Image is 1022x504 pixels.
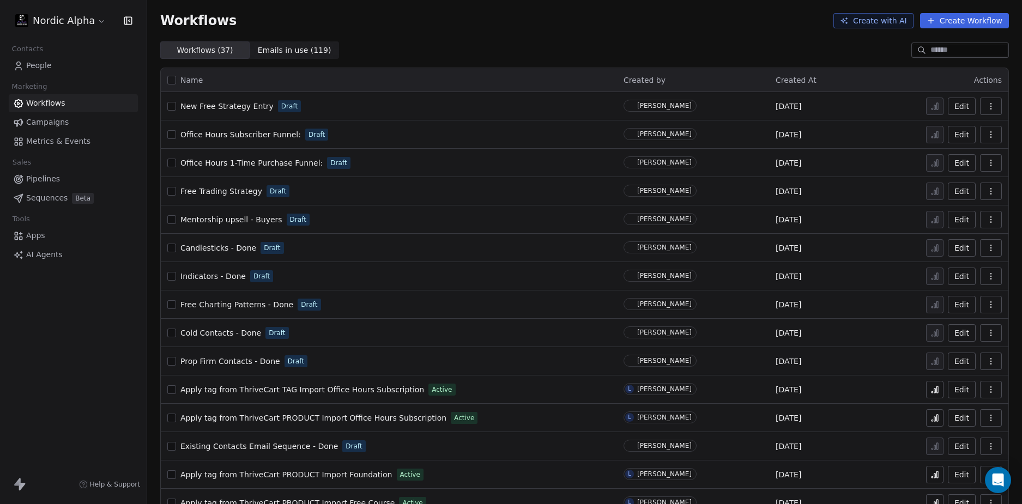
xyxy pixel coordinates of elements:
[626,442,634,450] img: S
[180,214,282,225] a: Mentorship upsell - Buyers
[9,94,138,112] a: Workflows
[180,300,293,309] span: Free Charting Patterns - Done
[180,412,446,423] a: Apply tag from ThriveCart PRODUCT Import Office Hours Subscription
[948,126,976,143] button: Edit
[90,480,140,489] span: Help & Support
[776,242,801,253] span: [DATE]
[948,381,976,398] button: Edit
[637,272,692,280] div: [PERSON_NAME]
[9,246,138,264] a: AI Agents
[948,324,976,342] button: Edit
[79,480,140,489] a: Help & Support
[15,14,28,27] img: Nordic%20Alpha%20Discord%20Icon.png
[626,159,634,167] img: S
[290,215,306,224] span: Draft
[9,189,138,207] a: SequencesBeta
[180,299,293,310] a: Free Charting Patterns - Done
[180,327,261,338] a: Cold Contacts - Done
[281,101,298,111] span: Draft
[637,187,692,195] div: [PERSON_NAME]
[637,300,692,308] div: [PERSON_NAME]
[180,157,323,168] a: Office Hours 1-Time Purchase Funnel:
[8,154,36,171] span: Sales
[776,441,801,452] span: [DATE]
[626,102,634,110] img: S
[637,159,692,166] div: [PERSON_NAME]
[180,215,282,224] span: Mentorship upsell - Buyers
[13,11,108,30] button: Nordic Alpha
[776,469,801,480] span: [DATE]
[948,239,976,257] button: Edit
[776,129,801,140] span: [DATE]
[180,101,274,112] a: New Free Strategy Entry
[180,272,246,281] span: Indicators - Done
[948,154,976,172] button: Edit
[948,409,976,427] button: Edit
[180,385,424,394] span: Apply tag from ThriveCart TAG Import Office Hours Subscription
[9,132,138,150] a: Metrics & Events
[948,296,976,313] button: Edit
[776,271,801,282] span: [DATE]
[400,470,420,479] span: Active
[626,357,634,365] img: S
[160,13,237,28] span: Workflows
[26,192,68,204] span: Sequences
[180,130,301,139] span: Office Hours Subscriber Funnel:
[637,385,692,393] div: [PERSON_NAME]
[776,327,801,338] span: [DATE]
[26,98,65,109] span: Workflows
[626,329,634,337] img: S
[7,41,48,57] span: Contacts
[33,14,95,28] span: Nordic Alpha
[180,414,446,422] span: Apply tag from ThriveCart PRODUCT Import Office Hours Subscription
[948,98,976,115] button: Edit
[776,101,801,112] span: [DATE]
[628,470,631,478] div: L
[180,356,280,367] a: Prop Firm Contacts - Done
[180,470,392,479] span: Apply tag from ThriveCart PRODUCT Import Foundation
[833,13,914,28] button: Create with AI
[637,329,692,336] div: [PERSON_NAME]
[180,384,424,395] a: Apply tag from ThriveCart TAG Import Office Hours Subscription
[948,268,976,285] a: Edit
[270,186,286,196] span: Draft
[637,244,692,251] div: [PERSON_NAME]
[948,183,976,200] a: Edit
[637,215,692,223] div: [PERSON_NAME]
[920,13,1009,28] button: Create Workflow
[253,271,270,281] span: Draft
[8,211,34,227] span: Tools
[26,230,45,241] span: Apps
[637,357,692,365] div: [PERSON_NAME]
[72,193,94,204] span: Beta
[258,45,331,56] span: Emails in use ( 119 )
[948,438,976,455] button: Edit
[776,76,817,84] span: Created At
[948,466,976,483] a: Edit
[26,136,90,147] span: Metrics & Events
[776,186,801,197] span: [DATE]
[624,76,666,84] span: Created by
[180,159,323,167] span: Office Hours 1-Time Purchase Funnel:
[180,129,301,140] a: Office Hours Subscriber Funnel:
[180,244,256,252] span: Candlesticks - Done
[776,299,801,310] span: [DATE]
[974,76,1002,84] span: Actions
[9,113,138,131] a: Campaigns
[269,328,285,338] span: Draft
[948,211,976,228] button: Edit
[264,243,280,253] span: Draft
[637,130,692,138] div: [PERSON_NAME]
[626,130,634,138] img: S
[9,227,138,245] a: Apps
[776,214,801,225] span: [DATE]
[7,78,52,95] span: Marketing
[948,353,976,370] button: Edit
[637,414,692,421] div: [PERSON_NAME]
